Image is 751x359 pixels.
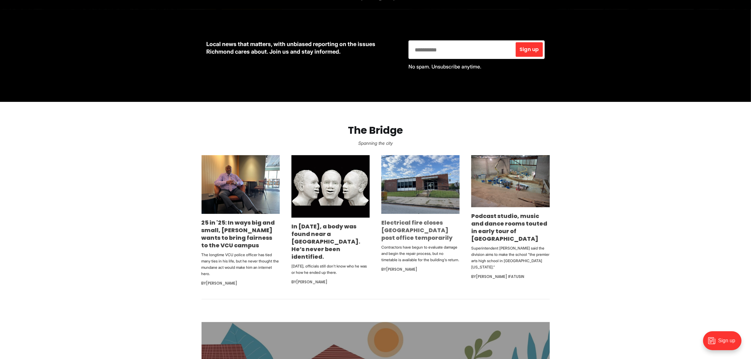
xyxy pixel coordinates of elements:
[207,40,398,56] p: Local news that matters, with unbiased reporting on the issues Richmond cares about. Join us and ...
[519,47,539,52] span: Sign up
[296,279,327,285] a: [PERSON_NAME]
[206,280,238,286] a: [PERSON_NAME]
[291,278,370,286] div: By
[202,280,280,287] div: By
[291,155,370,218] img: In 2002, a body was found near a South Richmond brickyard. He’s never been identified.
[202,219,275,249] a: 25 in '25: In ways big and small, [PERSON_NAME] wants to bring fairness to the VCU campus
[471,245,549,270] p: Superintendent [PERSON_NAME] said the division aims to make the school “the premier arts high sch...
[381,155,460,214] img: Electrical fire closes Carytown post office temporarily
[698,328,751,359] iframe: portal-trigger
[202,155,280,214] img: 25 in '25: In ways big and small, Jason Malone wants to bring fairness to the VCU campus
[386,267,417,272] a: [PERSON_NAME]
[476,274,524,279] a: [PERSON_NAME] Ifatusin
[381,266,460,273] div: By
[291,263,370,276] p: [DATE], officials still don’t know who he was or how he ended up there.
[10,139,741,148] p: Spanning the city
[381,244,460,263] p: Contractors have begun to evaluate damage and begin the repair process, but no timetable is avail...
[408,63,481,70] span: No spam. Unsubscribe anytime.
[471,212,547,243] a: Podcast studio, music and dance rooms touted in early tour of [GEOGRAPHIC_DATA]
[202,252,280,277] p: The longtime VCU police officer has tied many ties in his life, but he never thought the mundane ...
[10,125,741,136] h2: The Bridge
[381,219,453,242] a: Electrical fire closes [GEOGRAPHIC_DATA] post office temporarily
[291,222,360,261] a: In [DATE], a body was found near a [GEOGRAPHIC_DATA]. He’s never been identified.
[471,273,549,280] div: By
[516,42,543,57] button: Sign up
[471,155,549,208] img: Podcast studio, music and dance rooms touted in early tour of new Richmond high school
